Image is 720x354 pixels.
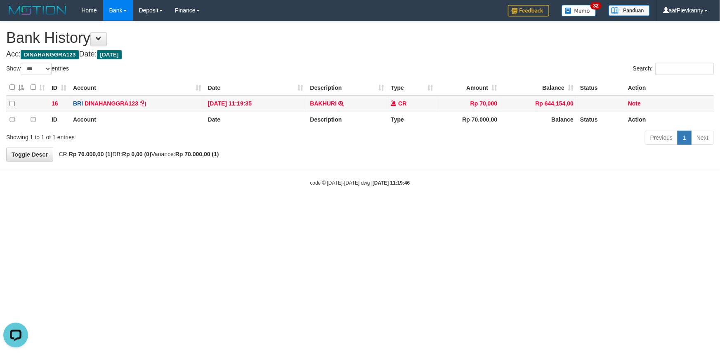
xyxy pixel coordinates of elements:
strong: Rp 70.000,00 (1) [175,151,219,157]
button: Open LiveChat chat widget [3,3,28,28]
th: ID [48,112,70,127]
small: code © [DATE]-[DATE] dwg | [310,180,410,186]
span: CR [398,100,406,107]
strong: Rp 0,00 (0) [122,151,151,157]
th: Status [577,112,625,127]
th: Description [307,112,388,127]
span: 16 [52,100,58,107]
th: Account [70,112,205,127]
a: BAKHURI [310,100,337,107]
th: Type: activate to sort column ascending [387,80,437,96]
th: : activate to sort column descending [6,80,27,96]
img: Feedback.jpg [508,5,549,16]
th: ID: activate to sort column ascending [48,80,70,96]
strong: Rp 70.000,00 (1) [69,151,113,157]
h1: Bank History [6,30,714,46]
span: CR: DB: Variance: [55,151,219,157]
span: DINAHANGGRA123 [21,50,79,59]
input: Search: [655,63,714,75]
td: [DATE] 11:19:35 [205,96,307,112]
a: Next [691,131,714,145]
a: Copy DINAHANGGRA123 to clipboard [140,100,146,107]
td: Rp 70,000 [437,96,500,112]
h4: Acc: Date: [6,50,714,59]
td: Rp 644,154,00 [500,96,577,112]
img: Button%20Memo.svg [562,5,596,16]
a: DINAHANGGRA123 [85,100,138,107]
img: panduan.png [609,5,650,16]
th: Date [205,112,307,127]
th: Type [387,112,437,127]
div: Showing 1 to 1 of 1 entries [6,130,294,141]
th: Description: activate to sort column ascending [307,80,388,96]
label: Show entries [6,63,69,75]
th: Account: activate to sort column ascending [70,80,205,96]
th: Balance: activate to sort column ascending [500,80,577,96]
th: Action [625,112,714,127]
select: Showentries [21,63,52,75]
th: Rp 70.000,00 [437,112,500,127]
img: MOTION_logo.png [6,4,69,16]
th: Balance [500,112,577,127]
th: Status [577,80,625,96]
a: 1 [678,131,692,145]
th: Date: activate to sort column ascending [205,80,307,96]
span: BRI [73,100,83,107]
strong: [DATE] 11:19:46 [373,180,410,186]
th: Amount: activate to sort column ascending [437,80,500,96]
a: Toggle Descr [6,148,53,162]
th: : activate to sort column ascending [27,80,48,96]
span: [DATE] [97,50,122,59]
th: Action [625,80,714,96]
a: Previous [645,131,678,145]
span: 32 [590,2,602,9]
a: Note [628,100,641,107]
label: Search: [633,63,714,75]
